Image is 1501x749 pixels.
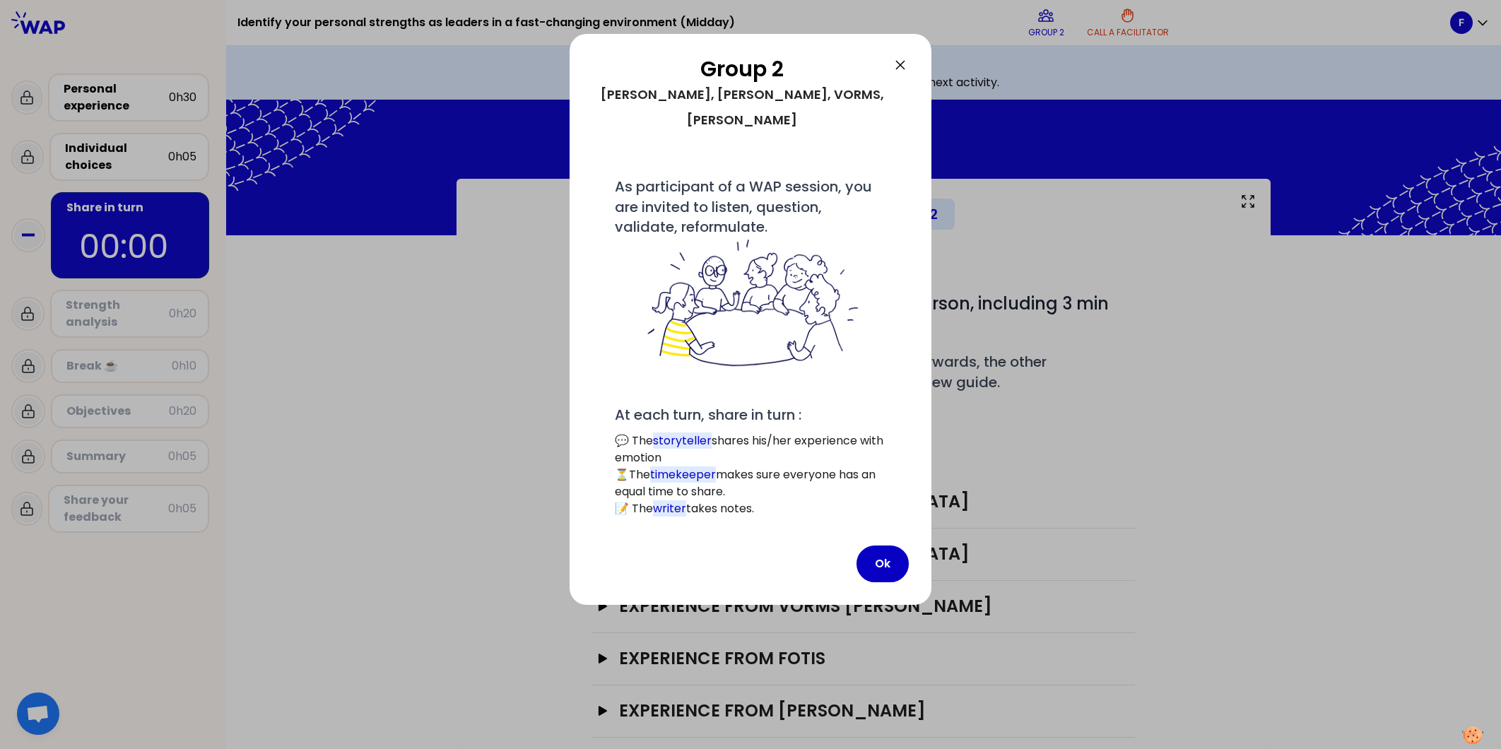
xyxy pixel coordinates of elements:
[615,177,886,371] span: As participant of a WAP session, you are invited to listen, question, validate, reformulate.
[650,466,716,483] mark: timekeeper
[615,500,886,517] p: 📝 The takes notes.
[653,432,712,449] mark: storyteller
[615,432,886,466] p: 💬 The shares his/her experience with emotion
[640,237,861,371] img: filesOfInstructions%2Fbienvenue%20dans%20votre%20groupe%20-%20petit.png
[615,405,801,425] span: At each turn, share in turn :
[653,500,686,517] mark: writer
[592,57,892,82] h2: Group 2
[857,545,909,582] button: Ok
[592,82,892,133] div: [PERSON_NAME], [PERSON_NAME], VORMS, [PERSON_NAME]
[615,466,886,500] p: ⏳The makes sure everyone has an equal time to share.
